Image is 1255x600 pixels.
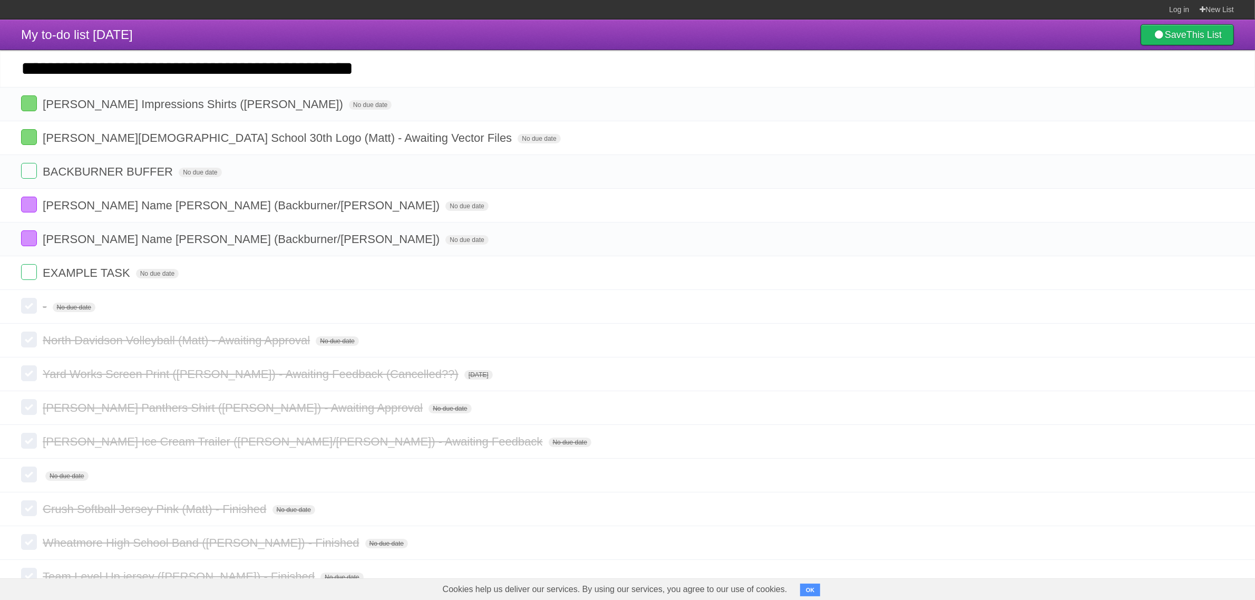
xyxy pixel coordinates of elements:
span: EXAMPLE TASK [43,266,132,279]
label: Done [21,163,37,179]
span: Cookies help us deliver our services. By using our services, you agree to our use of cookies. [432,579,798,600]
label: Done [21,365,37,381]
span: No due date [53,303,95,312]
span: No due date [179,168,221,177]
b: This List [1186,30,1222,40]
span: No due date [136,269,179,278]
span: No due date [349,100,392,110]
span: No due date [316,336,358,346]
label: Done [21,500,37,516]
span: BACKBURNER BUFFER [43,165,176,178]
span: No due date [549,438,591,447]
span: No due date [445,235,488,245]
label: Done [21,467,37,482]
span: No due date [320,573,363,582]
span: No due date [365,539,408,548]
span: Team Level Up jersey ([PERSON_NAME]) - Finished [43,570,317,583]
span: No due date [518,134,560,143]
span: North Davidson Volleyball (Matt) - Awaiting Approval [43,334,313,347]
label: Done [21,197,37,212]
span: [DATE] [464,370,493,380]
span: No due date [273,505,315,515]
span: Crush Softball Jersey Pink (Matt) - Finished [43,502,269,516]
label: Done [21,264,37,280]
span: - [43,300,49,313]
span: [PERSON_NAME] Name [PERSON_NAME] (Backburner/[PERSON_NAME]) [43,199,442,212]
label: Done [21,399,37,415]
span: [PERSON_NAME] Impressions Shirts ([PERSON_NAME]) [43,98,346,111]
span: [PERSON_NAME] Ice Cream Trailer ([PERSON_NAME]/[PERSON_NAME]) - Awaiting Feedback [43,435,545,448]
label: Done [21,129,37,145]
span: [PERSON_NAME] Name [PERSON_NAME] (Backburner/[PERSON_NAME]) [43,233,442,246]
a: SaveThis List [1141,24,1234,45]
span: Wheatmore High School Band ([PERSON_NAME]) - Finished [43,536,362,549]
button: OK [800,584,821,596]
label: Done [21,433,37,449]
label: Done [21,95,37,111]
label: Done [21,534,37,550]
label: Done [21,568,37,584]
span: Yard Works Screen Print ([PERSON_NAME]) - Awaiting Feedback (Cancelled??) [43,367,461,381]
span: [PERSON_NAME] Panthers Shirt ([PERSON_NAME]) - Awaiting Approval [43,401,425,414]
span: No due date [445,201,488,211]
label: Done [21,332,37,347]
span: No due date [429,404,471,413]
span: No due date [45,471,88,481]
span: [PERSON_NAME][DEMOGRAPHIC_DATA] School 30th Logo (Matt) - Awaiting Vector Files [43,131,514,144]
label: Done [21,298,37,314]
span: My to-do list [DATE] [21,27,133,42]
label: Done [21,230,37,246]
